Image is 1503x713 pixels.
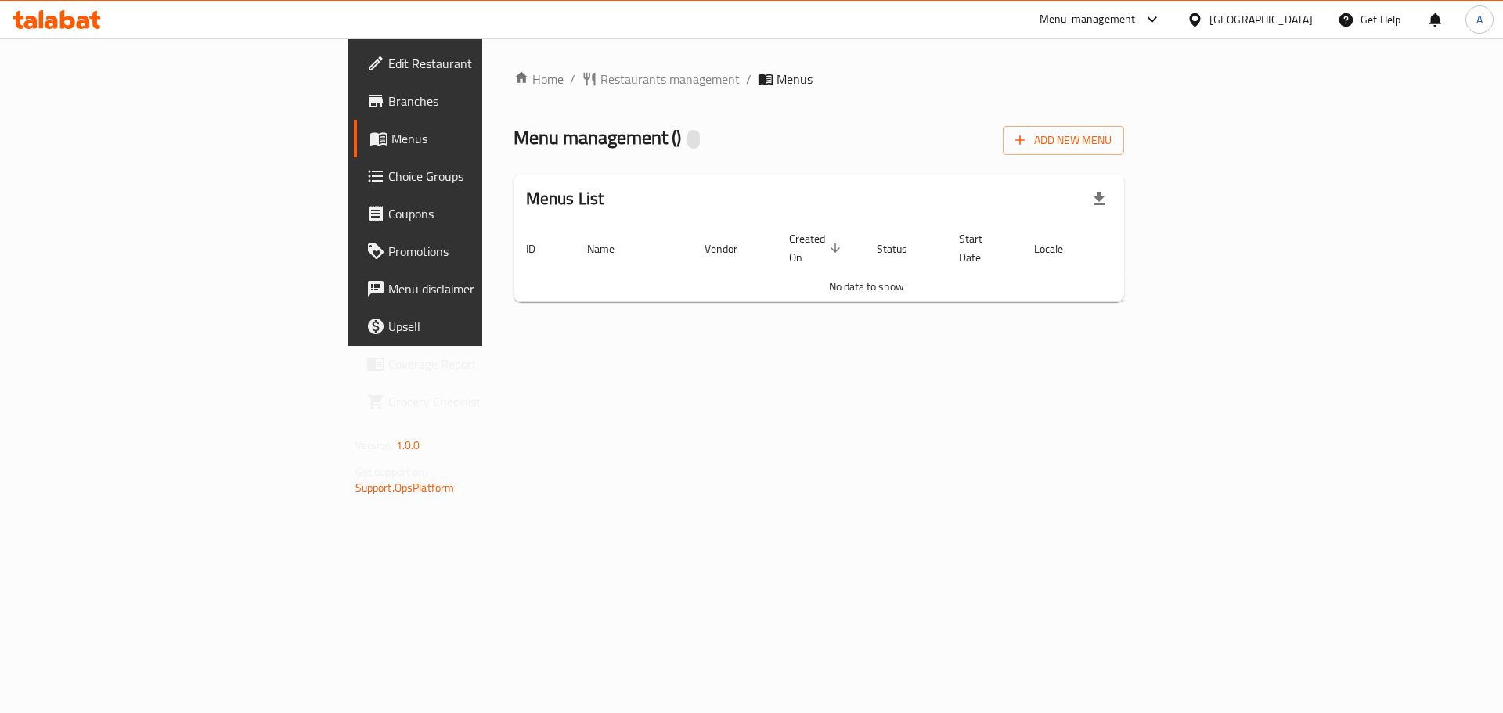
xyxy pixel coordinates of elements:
[514,225,1220,302] table: enhanced table
[354,383,599,420] a: Grocery Checklist
[388,279,586,298] span: Menu disclaimer
[1040,10,1136,29] div: Menu-management
[600,70,740,88] span: Restaurants management
[354,45,599,82] a: Edit Restaurant
[705,239,758,258] span: Vendor
[514,70,1125,88] nav: breadcrumb
[526,239,556,258] span: ID
[355,477,455,498] a: Support.OpsPlatform
[1476,11,1483,28] span: A
[355,435,394,456] span: Version:
[746,70,751,88] li: /
[388,317,586,336] span: Upsell
[587,239,635,258] span: Name
[1034,239,1083,258] span: Locale
[388,54,586,73] span: Edit Restaurant
[526,187,604,211] h2: Menus List
[1080,180,1118,218] div: Export file
[354,120,599,157] a: Menus
[1209,11,1313,28] div: [GEOGRAPHIC_DATA]
[388,242,586,261] span: Promotions
[354,157,599,195] a: Choice Groups
[1003,126,1124,155] button: Add New Menu
[354,308,599,345] a: Upsell
[388,167,586,185] span: Choice Groups
[877,239,928,258] span: Status
[354,270,599,308] a: Menu disclaimer
[1015,131,1112,150] span: Add New Menu
[388,355,586,373] span: Coverage Report
[514,120,681,155] span: Menu management ( )
[396,435,420,456] span: 1.0.0
[388,92,586,110] span: Branches
[829,276,904,297] span: No data to show
[354,345,599,383] a: Coverage Report
[582,70,740,88] a: Restaurants management
[354,82,599,120] a: Branches
[959,229,1003,267] span: Start Date
[354,232,599,270] a: Promotions
[388,392,586,411] span: Grocery Checklist
[1102,225,1220,272] th: Actions
[789,229,845,267] span: Created On
[388,204,586,223] span: Coupons
[391,129,586,148] span: Menus
[777,70,813,88] span: Menus
[355,462,427,482] span: Get support on:
[354,195,599,232] a: Coupons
